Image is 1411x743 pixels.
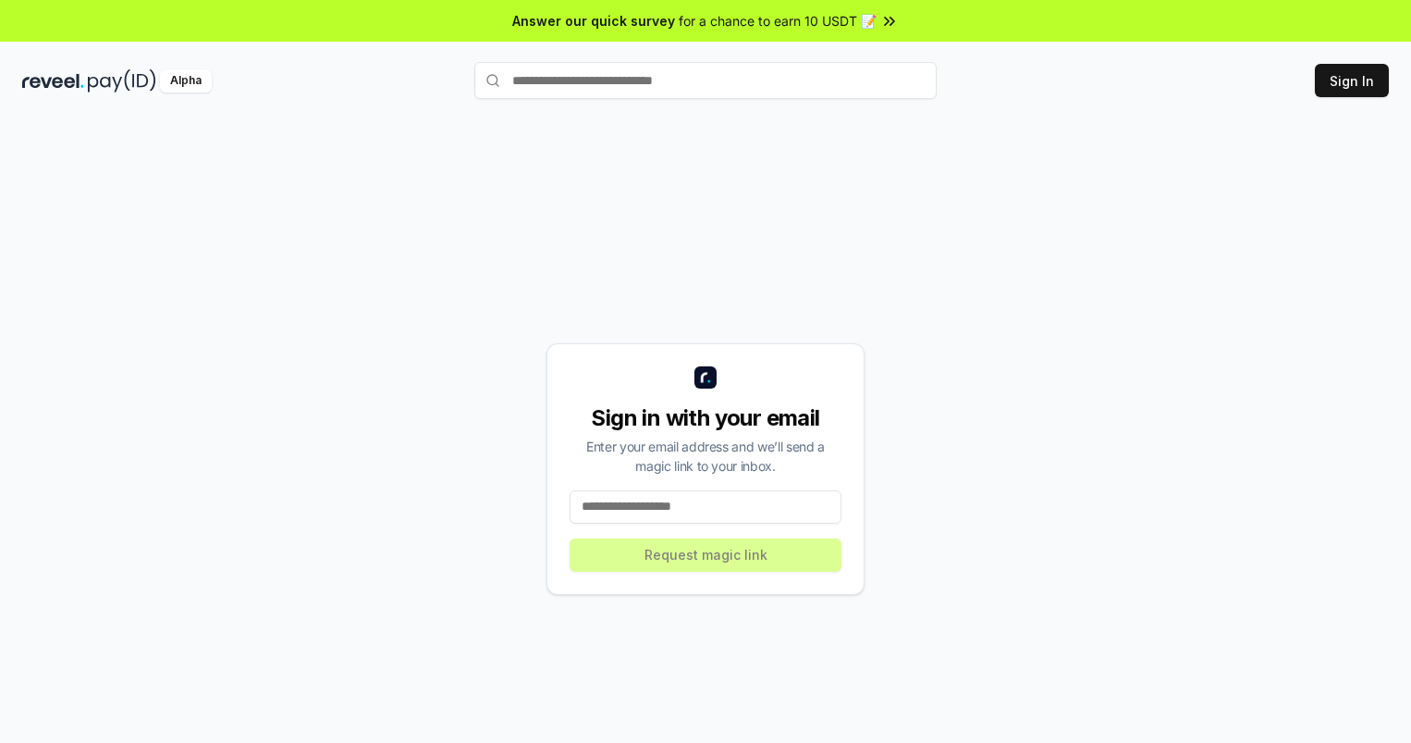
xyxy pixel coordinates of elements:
div: Alpha [160,69,212,93]
img: logo_small [694,366,717,389]
button: Sign In [1315,64,1389,97]
div: Sign in with your email [570,403,841,433]
span: for a chance to earn 10 USDT 📝 [679,11,877,31]
div: Enter your email address and we’ll send a magic link to your inbox. [570,437,841,476]
img: pay_id [88,69,156,93]
img: reveel_dark [22,69,84,93]
span: Answer our quick survey [512,11,675,31]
